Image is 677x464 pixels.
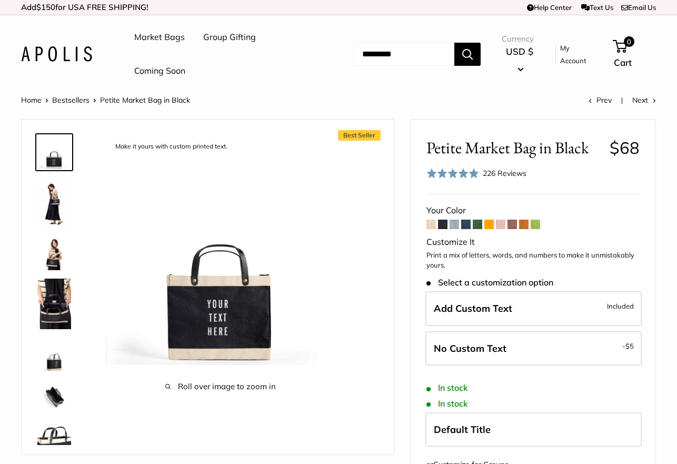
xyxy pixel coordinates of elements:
[35,133,73,171] a: description_Make it yours with custom printed text.
[625,342,634,350] span: $5
[35,378,73,416] a: description_Spacious inner area with room for everything.
[35,420,73,458] a: description_Super soft leather handles.
[502,32,537,46] span: Currency
[425,412,642,447] label: Default Title
[434,423,491,436] span: Default Title
[37,177,71,228] img: Petite Market Bag in Black
[37,279,71,329] img: Petite Market Bag in Black
[426,234,640,250] div: Customize It
[35,234,73,272] a: Petite Market Bag in Black
[338,130,381,141] span: Best Seller
[35,175,73,230] a: Petite Market Bag in Black
[589,95,612,105] a: Prev
[203,29,256,45] a: Group Gifting
[37,135,71,169] img: description_Make it yours with custom printed text.
[581,3,613,12] a: Text Us
[106,379,335,394] span: Roll over image to zoom in
[106,135,335,365] img: description_Make it yours with custom printed text.
[434,302,512,314] span: Add Custom Text
[37,422,71,456] img: description_Super soft leather handles.
[21,46,92,62] img: Apolis
[35,335,73,373] a: Petite Market Bag in Black
[614,57,632,68] span: Cart
[426,250,640,271] p: Print a mix of letters, words, and numbers to make it unmistakably yours.
[426,383,468,393] span: In stock
[610,137,640,158] span: $68
[454,43,481,66] button: Search
[426,278,553,288] span: Select a customization option
[35,277,73,331] a: Petite Market Bag in Black
[527,3,572,12] a: Help Center
[426,399,468,409] span: In stock
[134,63,185,79] a: Coming Soon
[506,46,533,57] span: USD $
[110,140,233,154] div: Make it yours with custom printed text.
[426,138,602,157] span: Petite Market Bag in Black
[624,36,634,47] span: 0
[560,42,595,67] a: My Account
[621,3,656,12] a: Email Us
[425,331,642,366] label: Leave Blank
[607,300,634,312] span: Included
[21,95,42,105] a: Home
[434,342,506,354] span: No Custom Text
[36,2,55,12] span: $150
[37,338,71,371] img: Petite Market Bag in Black
[37,236,71,270] img: Petite Market Bag in Black
[37,380,71,413] img: description_Spacious inner area with room for everything.
[21,93,190,107] nav: Breadcrumb
[622,340,634,352] span: -
[134,29,185,45] a: Market Bags
[502,43,537,77] button: USD $
[100,95,190,105] span: Petite Market Bag in Black
[483,169,526,178] span: 226 Reviews
[52,95,89,105] a: Bestsellers
[354,43,454,66] input: Search...
[425,291,642,326] label: Add Custom Text
[632,95,656,105] a: Next
[614,37,656,71] a: 0 Cart
[426,203,640,219] div: Your Color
